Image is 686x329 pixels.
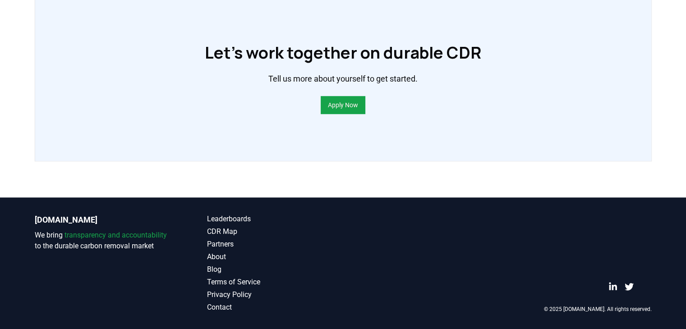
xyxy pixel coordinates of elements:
a: CDR Map [207,226,343,237]
a: Partners [207,239,343,250]
a: Terms of Service [207,277,343,288]
a: Twitter [625,282,634,291]
a: Contact [207,302,343,313]
a: Apply Now [328,101,358,110]
a: Blog [207,264,343,275]
a: Privacy Policy [207,289,343,300]
button: Apply Now [321,96,365,114]
a: LinkedIn [608,282,617,291]
p: [DOMAIN_NAME] [35,214,171,226]
a: About [207,251,343,262]
h1: Let’s work together on durable CDR [205,44,481,62]
span: transparency and accountability [64,231,167,239]
a: Leaderboards [207,214,343,224]
p: We bring to the durable carbon removal market [35,230,171,251]
p: © 2025 [DOMAIN_NAME]. All rights reserved. [544,306,652,313]
p: Tell us more about yourself to get started. [268,73,418,85]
